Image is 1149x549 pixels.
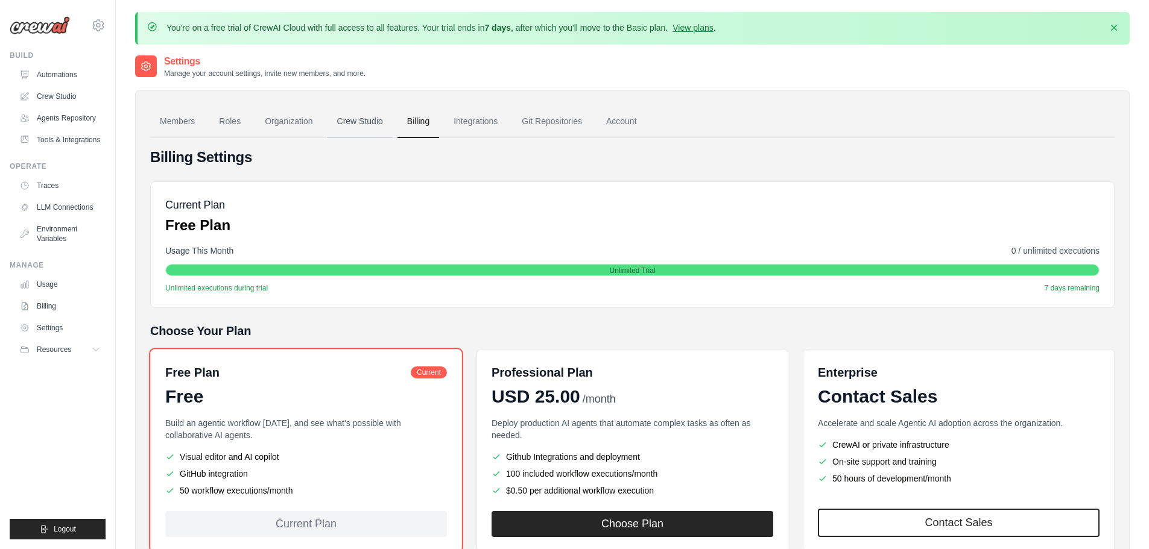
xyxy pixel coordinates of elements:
[492,468,773,480] li: 100 included workflow executions/month
[818,456,1100,468] li: On-site support and training
[14,65,106,84] a: Automations
[14,219,106,248] a: Environment Variables
[492,386,580,407] span: USD 25.00
[37,345,71,354] span: Resources
[164,69,366,78] p: Manage your account settings, invite new members, and more.
[165,511,447,537] div: Current Plan
[484,23,511,33] strong: 7 days
[597,105,647,138] a: Account
[14,130,106,149] a: Tools & Integrations
[512,105,592,138] a: Git Repositories
[54,524,76,534] span: Logout
[328,105,393,138] a: Crew Studio
[165,364,220,381] h6: Free Plan
[165,245,233,257] span: Usage This Month
[609,266,655,275] span: Unlimited Trial
[14,108,106,128] a: Agents Repository
[14,340,106,359] button: Resources
[397,105,439,138] a: Billing
[10,260,106,270] div: Manage
[165,451,447,463] li: Visual editor and AI copilot
[444,105,507,138] a: Integrations
[14,198,106,217] a: LLM Connections
[150,322,1115,339] h5: Choose Your Plan
[818,386,1100,407] div: Contact Sales
[818,417,1100,429] p: Accelerate and scale Agentic AI adoption across the organization.
[818,439,1100,451] li: CrewAI or private infrastructure
[1045,283,1100,293] span: 7 days remaining
[165,216,230,235] p: Free Plan
[10,162,106,171] div: Operate
[14,176,106,195] a: Traces
[492,511,773,537] button: Choose Plan
[165,386,447,407] div: Free
[165,468,447,480] li: GitHub integration
[492,417,773,441] p: Deploy production AI agents that automate complex tasks as often as needed.
[209,105,250,138] a: Roles
[583,391,616,407] span: /month
[818,472,1100,485] li: 50 hours of development/month
[818,364,1100,381] h6: Enterprise
[1011,245,1100,257] span: 0 / unlimited executions
[673,23,713,33] a: View plans
[166,22,716,34] p: You're on a free trial of CrewAI Cloud with full access to all features. Your trial ends in , aft...
[10,16,70,34] img: Logo
[150,148,1115,167] h4: Billing Settings
[165,283,268,293] span: Unlimited executions during trial
[14,318,106,337] a: Settings
[10,51,106,60] div: Build
[164,54,366,69] h2: Settings
[14,87,106,106] a: Crew Studio
[492,451,773,463] li: Github Integrations and deployment
[165,196,230,213] h5: Current Plan
[411,366,447,378] span: Current
[818,509,1100,537] a: Contact Sales
[165,417,447,441] p: Build an agentic workflow [DATE], and see what's possible with collaborative AI agents.
[492,485,773,497] li: $0.50 per additional workflow execution
[255,105,322,138] a: Organization
[10,519,106,539] button: Logout
[165,485,447,497] li: 50 workflow executions/month
[150,105,204,138] a: Members
[492,364,593,381] h6: Professional Plan
[14,296,106,316] a: Billing
[14,275,106,294] a: Usage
